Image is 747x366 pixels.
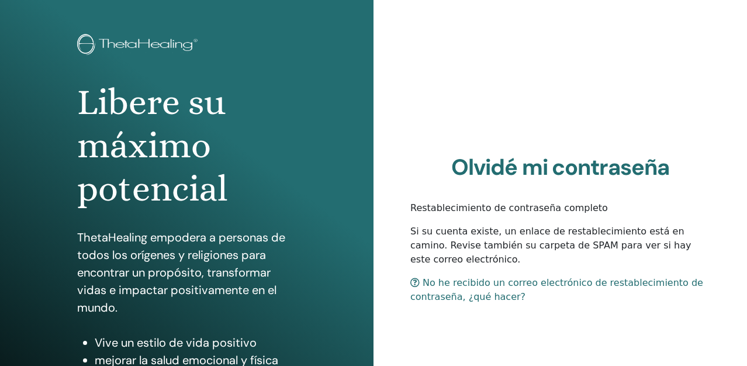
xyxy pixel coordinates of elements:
h1: Libere su máximo potencial [77,81,297,211]
p: Si su cuenta existe, un enlace de restablecimiento está en camino. Revise también su carpeta de S... [410,225,710,267]
a: No he recibido un correo electrónico de restablecimiento de contraseña, ¿qué hacer? [410,277,703,302]
p: Restablecimiento de contraseña completo [410,201,710,215]
p: ThetaHealing empodera a personas de todos los orígenes y religiones para encontrar un propósito, ... [77,229,297,316]
h2: Olvidé mi contraseña [410,154,710,181]
li: Vive un estilo de vida positivo [95,334,297,351]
